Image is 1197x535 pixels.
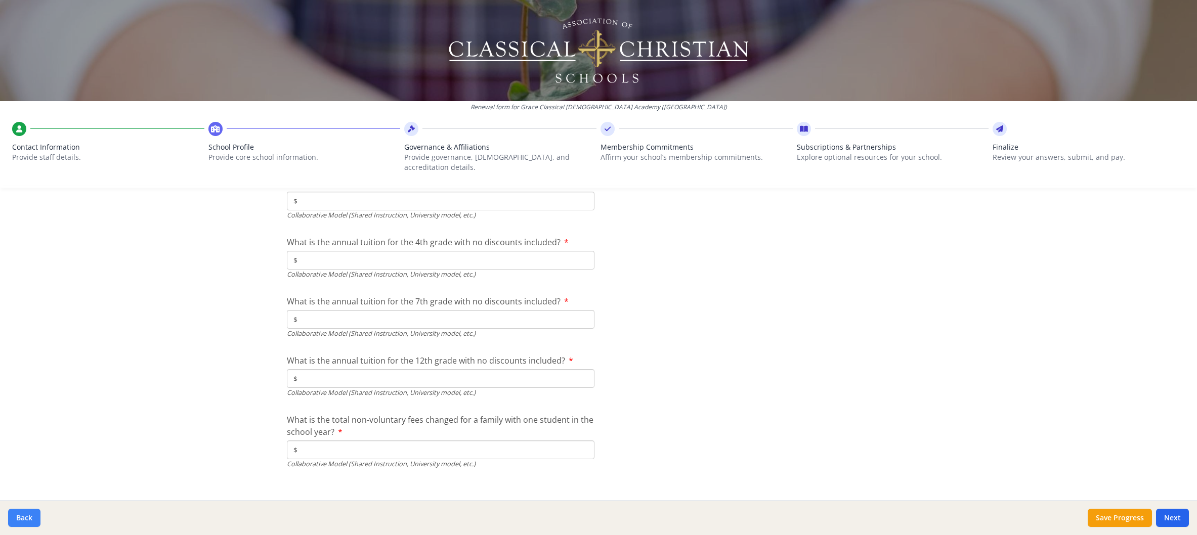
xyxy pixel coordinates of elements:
[12,152,204,162] p: Provide staff details.
[404,152,596,172] p: Provide governance, [DEMOGRAPHIC_DATA], and accreditation details.
[287,237,561,248] span: What is the annual tuition for the 4th grade with no discounts included?
[208,152,401,162] p: Provide core school information.
[797,142,989,152] span: Subscriptions & Partnerships
[287,296,561,307] span: What is the annual tuition for the 7th grade with no discounts included?
[1156,509,1189,527] button: Next
[208,142,401,152] span: School Profile
[287,355,565,366] span: What is the annual tuition for the 12th grade with no discounts included?
[287,270,594,279] div: Collaborative Model (Shared Instruction, University model, etc.)
[12,142,204,152] span: Contact Information
[287,459,594,469] div: Collaborative Model (Shared Instruction, University model, etc.)
[993,152,1185,162] p: Review your answers, submit, and pay.
[993,142,1185,152] span: Finalize
[797,152,989,162] p: Explore optional resources for your school.
[287,210,594,220] div: Collaborative Model (Shared Instruction, University model, etc.)
[8,509,40,527] button: Back
[287,414,593,437] span: What is the total non-voluntary fees changed for a family with one student in the school year?
[404,142,596,152] span: Governance & Affiliations
[287,388,594,397] div: Collaborative Model (Shared Instruction, University model, etc.)
[601,142,793,152] span: Membership Commitments
[601,152,793,162] p: Affirm your school’s membership commitments.
[287,329,594,338] div: Collaborative Model (Shared Instruction, University model, etc.)
[447,15,750,86] img: Logo
[1088,509,1152,527] button: Save Progress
